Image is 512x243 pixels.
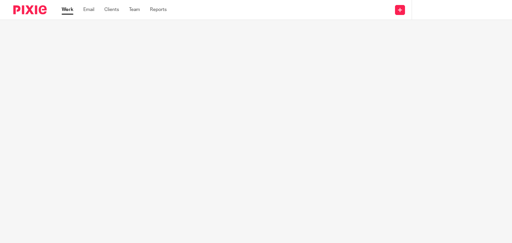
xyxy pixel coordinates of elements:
a: Reports [150,6,167,13]
a: Work [62,6,73,13]
a: Clients [104,6,119,13]
a: Team [129,6,140,13]
a: Email [83,6,94,13]
img: Pixie [13,5,47,14]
